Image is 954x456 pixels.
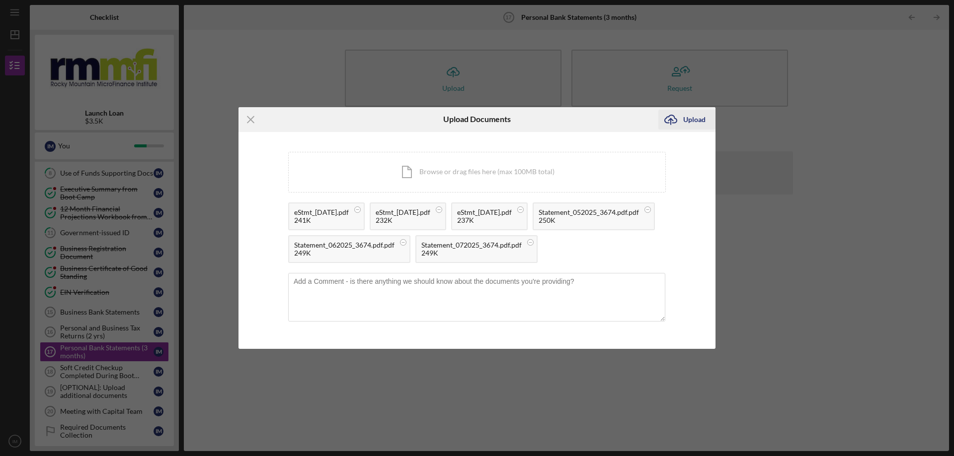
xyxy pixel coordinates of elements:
[457,208,512,216] div: eStmt_[DATE].pdf
[294,216,349,224] div: 241K
[539,208,639,216] div: Statement_052025_3674.pdf.pdf
[376,216,430,224] div: 232K
[457,216,512,224] div: 237K
[683,110,706,130] div: Upload
[658,110,715,130] button: Upload
[443,115,511,124] h6: Upload Documents
[539,216,639,224] div: 250K
[421,241,522,249] div: Statement_072025_3674.pdf.pdf
[421,249,522,257] div: 249K
[294,249,395,257] div: 249K
[376,208,430,216] div: eStmt_[DATE].pdf
[294,241,395,249] div: Statement_062025_3674.pdf.pdf
[294,208,349,216] div: eStmt_[DATE].pdf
